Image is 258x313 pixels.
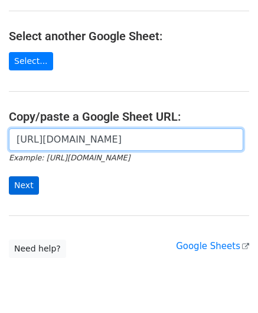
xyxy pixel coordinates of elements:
a: Select... [9,52,53,70]
h4: Copy/paste a Google Sheet URL: [9,109,249,124]
small: Example: [URL][DOMAIN_NAME] [9,153,130,162]
a: Need help? [9,240,66,258]
input: Next [9,176,39,195]
h4: Select another Google Sheet: [9,29,249,43]
input: Paste your Google Sheet URL here [9,128,243,151]
a: Google Sheets [176,241,249,251]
